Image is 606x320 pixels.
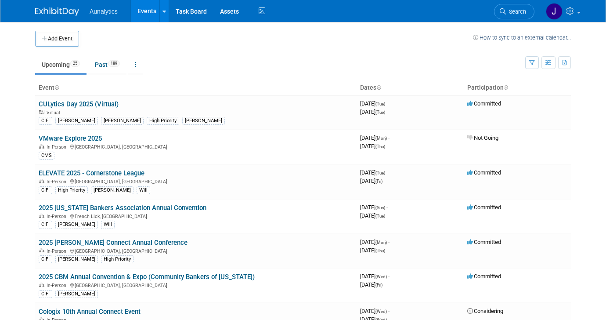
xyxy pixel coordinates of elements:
[39,178,353,185] div: [GEOGRAPHIC_DATA], [GEOGRAPHIC_DATA]
[101,221,115,229] div: Will
[546,3,563,20] img: Julie Grisanti-Cieslak
[467,204,501,211] span: Committed
[375,240,387,245] span: (Mon)
[360,143,385,149] span: [DATE]
[39,169,144,177] a: ELEVATE 2025 - Cornerstone League
[101,255,133,263] div: High Priority
[55,221,98,229] div: [PERSON_NAME]
[375,136,387,141] span: (Mon)
[360,247,385,254] span: [DATE]
[386,100,388,107] span: -
[147,117,179,125] div: High Priority
[360,239,390,245] span: [DATE]
[55,290,98,298] div: [PERSON_NAME]
[39,135,102,142] a: VMware Explore 2025
[375,171,385,175] span: (Tue)
[182,117,225,125] div: [PERSON_NAME]
[47,283,69,288] span: In-Person
[375,248,385,253] span: (Thu)
[39,290,52,298] div: CIFI
[35,7,79,16] img: ExhibitDay
[39,273,255,281] a: 2025 CBM Annual Convention & Expo (Community Bankers of [US_STATE])
[386,169,388,176] span: -
[54,84,59,91] a: Sort by Event Name
[39,204,206,212] a: 2025 [US_STATE] Bankers Association Annual Convention
[360,109,385,115] span: [DATE]
[375,214,385,218] span: (Tue)
[137,186,150,194] div: Will
[47,179,69,185] span: In-Person
[39,283,44,287] img: In-Person Event
[35,80,357,95] th: Event
[39,214,44,218] img: In-Person Event
[39,212,353,219] div: French Lick, [GEOGRAPHIC_DATA]
[360,212,385,219] span: [DATE]
[375,205,385,210] span: (Sun)
[360,204,388,211] span: [DATE]
[39,100,119,108] a: CULytics Day 2025 (Virtual)
[467,239,501,245] span: Committed
[360,273,390,280] span: [DATE]
[90,8,118,15] span: Aunalytics
[39,221,52,229] div: CIFI
[91,186,133,194] div: [PERSON_NAME]
[47,214,69,219] span: In-Person
[39,281,353,288] div: [GEOGRAPHIC_DATA], [GEOGRAPHIC_DATA]
[388,308,390,314] span: -
[504,84,508,91] a: Sort by Participation Type
[360,135,390,141] span: [DATE]
[388,135,390,141] span: -
[55,186,88,194] div: High Priority
[464,80,571,95] th: Participation
[375,283,382,287] span: (Fri)
[375,102,385,106] span: (Tue)
[35,31,79,47] button: Add Event
[55,255,98,263] div: [PERSON_NAME]
[494,4,534,19] a: Search
[360,178,382,184] span: [DATE]
[375,179,382,184] span: (Fri)
[375,274,387,279] span: (Wed)
[55,117,98,125] div: [PERSON_NAME]
[39,152,54,160] div: CMS
[375,309,387,314] span: (Wed)
[467,169,501,176] span: Committed
[375,144,385,149] span: (Thu)
[506,8,526,15] span: Search
[467,308,503,314] span: Considering
[88,56,126,73] a: Past189
[39,143,353,150] div: [GEOGRAPHIC_DATA], [GEOGRAPHIC_DATA]
[35,56,87,73] a: Upcoming25
[39,255,52,263] div: CIFI
[357,80,464,95] th: Dates
[360,281,382,288] span: [DATE]
[47,144,69,150] span: In-Person
[467,100,501,107] span: Committed
[360,169,388,176] span: [DATE]
[47,110,62,116] span: Virtual
[108,60,120,67] span: 189
[39,110,44,114] img: Virtual Event
[101,117,144,125] div: [PERSON_NAME]
[388,239,390,245] span: -
[467,135,498,141] span: Not Going
[388,273,390,280] span: -
[467,273,501,280] span: Committed
[39,247,353,254] div: [GEOGRAPHIC_DATA], [GEOGRAPHIC_DATA]
[39,186,52,194] div: CIFI
[39,248,44,253] img: In-Person Event
[70,60,80,67] span: 25
[473,34,571,41] a: How to sync to an external calendar...
[375,110,385,115] span: (Tue)
[360,100,388,107] span: [DATE]
[39,144,44,149] img: In-Person Event
[376,84,381,91] a: Sort by Start Date
[47,248,69,254] span: In-Person
[39,179,44,183] img: In-Person Event
[360,308,390,314] span: [DATE]
[39,239,188,247] a: 2025 [PERSON_NAME] Connect Annual Conference
[39,117,52,125] div: CIFI
[39,308,141,316] a: Cologix 10th Annual Connect Event
[386,204,388,211] span: -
